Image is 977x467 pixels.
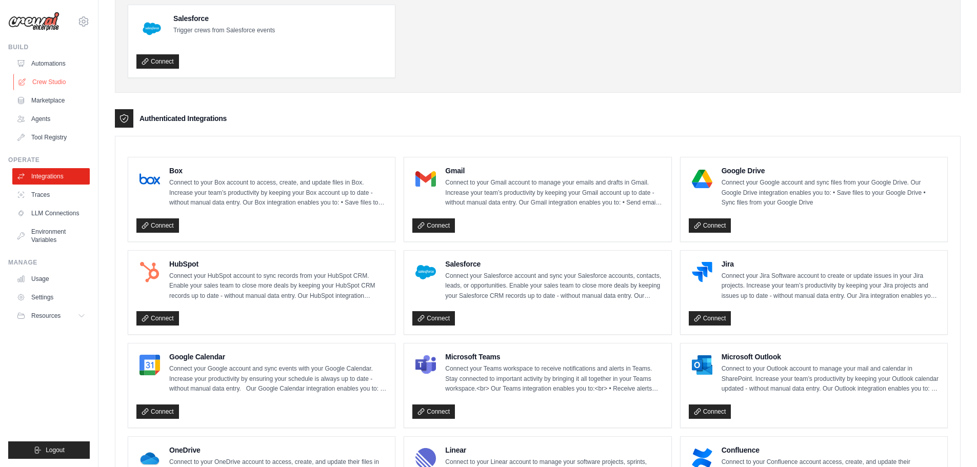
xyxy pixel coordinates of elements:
a: Usage [12,271,90,287]
p: Connect your Google account and sync events with your Google Calendar. Increase your productivity... [169,364,387,394]
a: Connect [689,404,731,419]
a: Connect [412,311,455,326]
a: Automations [12,55,90,72]
a: Marketplace [12,92,90,109]
p: Connect to your Outlook account to manage your mail and calendar in SharePoint. Increase your tea... [722,364,939,394]
p: Trigger crews from Salesforce events [173,26,275,36]
div: Manage [8,258,90,267]
img: Jira Logo [692,262,712,282]
img: Salesforce Logo [139,16,164,41]
p: Connect your Jira Software account to create or update issues in your Jira projects. Increase you... [722,271,939,301]
h4: Salesforce [173,13,275,24]
div: Build [8,43,90,51]
a: Agents [12,111,90,127]
a: Crew Studio [13,74,91,90]
h4: Google Calendar [169,352,387,362]
button: Resources [12,308,90,324]
a: Connect [136,218,179,233]
a: Connect [689,311,731,326]
img: Google Calendar Logo [139,355,160,375]
h4: Confluence [722,445,939,455]
h4: Box [169,166,387,176]
a: Connect [689,218,731,233]
h4: OneDrive [169,445,387,455]
h4: Microsoft Teams [445,352,663,362]
h4: Microsoft Outlook [722,352,939,362]
img: Gmail Logo [415,169,436,189]
h4: Google Drive [722,166,939,176]
img: Microsoft Teams Logo [415,355,436,375]
a: Integrations [12,168,90,185]
p: Connect your Teams workspace to receive notifications and alerts in Teams. Stay connected to impo... [445,364,663,394]
h4: Jira [722,259,939,269]
h4: Gmail [445,166,663,176]
h3: Authenticated Integrations [139,113,227,124]
span: Resources [31,312,61,320]
a: Connect [136,404,179,419]
h4: Salesforce [445,259,663,269]
a: Connect [136,311,179,326]
img: HubSpot Logo [139,262,160,282]
a: Connect [136,54,179,69]
div: Operate [8,156,90,164]
button: Logout [8,441,90,459]
p: Connect your HubSpot account to sync records from your HubSpot CRM. Enable your sales team to clo... [169,271,387,301]
p: Connect your Salesforce account and sync your Salesforce accounts, contacts, leads, or opportunit... [445,271,663,301]
a: Tool Registry [12,129,90,146]
p: Connect to your Box account to access, create, and update files in Box. Increase your team’s prod... [169,178,387,208]
img: Box Logo [139,169,160,189]
h4: HubSpot [169,259,387,269]
img: Microsoft Outlook Logo [692,355,712,375]
a: Connect [412,218,455,233]
p: Connect your Google account and sync files from your Google Drive. Our Google Drive integration e... [722,178,939,208]
span: Logout [46,446,65,454]
a: Connect [412,404,455,419]
img: Google Drive Logo [692,169,712,189]
a: Traces [12,187,90,203]
a: Settings [12,289,90,306]
a: LLM Connections [12,205,90,221]
p: Connect to your Gmail account to manage your emails and drafts in Gmail. Increase your team’s pro... [445,178,663,208]
img: Logo [8,12,59,31]
img: Salesforce Logo [415,262,436,282]
a: Environment Variables [12,224,90,248]
h4: Linear [445,445,663,455]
